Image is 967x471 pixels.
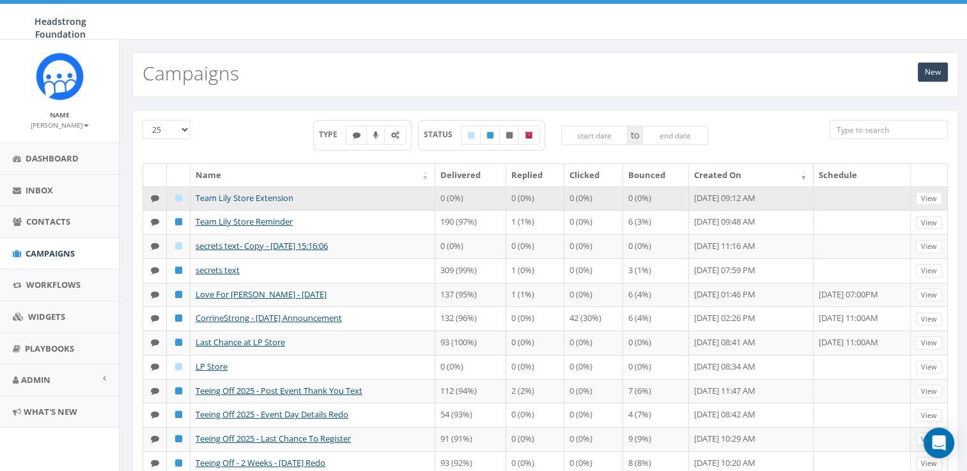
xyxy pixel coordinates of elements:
label: Unpublished [499,126,520,145]
i: Draft [175,363,182,371]
td: 91 (91%) [435,427,506,451]
i: Text SMS [151,266,159,274]
i: Text SMS [151,387,159,395]
a: secrets text- Copy - [DATE] 15:16:06 [196,240,328,251]
th: Schedule [814,164,911,186]
a: New [918,63,948,82]
a: View [916,361,942,374]
td: 309 (99%) [435,258,506,283]
td: 0 (0%) [435,355,506,379]
td: 190 (97%) [435,210,506,234]
a: View [916,192,942,206]
i: Published [175,266,182,274]
span: Inbox [26,184,53,196]
td: 7 (6%) [623,379,689,403]
input: start date [561,126,628,145]
td: [DATE] 11:00AM [814,306,911,331]
td: 0 (0%) [564,234,623,258]
a: View [916,216,942,230]
i: Published [175,459,182,467]
td: 0 (0%) [506,306,564,331]
span: to [628,126,642,145]
td: 6 (4%) [623,306,689,331]
label: Archived [518,126,540,145]
td: 0 (0%) [623,234,689,258]
td: 132 (96%) [435,306,506,331]
a: View [916,457,942,470]
td: 0 (0%) [506,403,564,427]
input: end date [642,126,709,145]
i: Text SMS [151,363,159,371]
td: 0 (0%) [506,427,564,451]
td: 0 (0%) [506,355,564,379]
input: Type to search [830,120,948,139]
i: Text SMS [151,459,159,467]
th: Name: activate to sort column ascending [190,164,435,186]
td: [DATE] 11:16 AM [689,234,814,258]
td: [DATE] 11:47 AM [689,379,814,403]
a: Team Lily Store Reminder [196,216,293,227]
td: 0 (0%) [623,355,689,379]
td: [DATE] 02:26 PM [689,306,814,331]
td: 0 (0%) [564,331,623,355]
i: Published [175,218,182,226]
a: Last Chance at LP Store [196,336,285,348]
i: Draft [468,131,474,139]
a: LP Store [196,361,228,372]
i: Text SMS [151,410,159,419]
td: [DATE] 07:59 PM [689,258,814,283]
i: Text SMS [151,290,159,299]
td: 0 (0%) [506,186,564,211]
td: 0 (0%) [564,427,623,451]
a: View [916,385,942,398]
a: View [916,433,942,446]
a: Teeing Off 2025 - Last Chance To Register [196,433,351,444]
span: Contacts [26,216,70,227]
td: 0 (0%) [564,258,623,283]
span: What's New [24,406,77,417]
td: [DATE] 01:46 PM [689,283,814,307]
span: Headstrong Foundation [35,15,86,40]
small: [PERSON_NAME] [31,121,89,130]
td: 93 (100%) [435,331,506,355]
label: Draft [461,126,481,145]
td: [DATE] 08:41 AM [689,331,814,355]
td: [DATE] 08:42 AM [689,403,814,427]
i: Published [487,131,493,139]
label: Published [480,126,500,145]
i: Draft [175,242,182,250]
td: 0 (0%) [623,186,689,211]
td: 0 (0%) [435,186,506,211]
span: Campaigns [26,248,75,259]
i: Published [175,338,182,347]
td: 0 (0%) [506,331,564,355]
td: 42 (30%) [564,306,623,331]
i: Text SMS [151,338,159,347]
a: Love For [PERSON_NAME] - [DATE] [196,288,327,300]
span: Admin [21,374,50,385]
span: Dashboard [26,153,79,164]
i: Text SMS [151,435,159,443]
label: Ringless Voice Mail [366,126,385,145]
td: 1 (0%) [506,258,564,283]
span: Workflows [26,279,81,290]
a: View [916,240,942,253]
a: View [916,313,942,326]
i: Text SMS [151,194,159,202]
th: Delivered [435,164,506,186]
td: 6 (3%) [623,210,689,234]
a: Teeing Off - 2 Weeks - [DATE] Redo [196,457,325,468]
h2: Campaigns [143,63,239,84]
td: 9 (9%) [623,427,689,451]
th: Replied [506,164,564,186]
span: STATUS [424,129,461,140]
th: Created On: activate to sort column ascending [689,164,814,186]
td: [DATE] 07:00PM [814,283,911,307]
td: 0 (0%) [564,210,623,234]
label: Text SMS [346,126,367,145]
td: 0 (0%) [506,234,564,258]
i: Unpublished [506,131,513,139]
td: [DATE] 09:48 AM [689,210,814,234]
th: Bounced [623,164,689,186]
td: 6 (4%) [623,283,689,307]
